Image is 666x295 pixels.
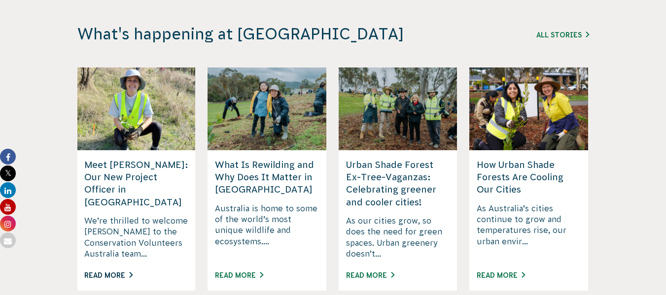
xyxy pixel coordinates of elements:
[84,271,133,279] a: Read More
[215,271,263,279] a: Read More
[536,31,589,39] a: All Stories
[477,271,525,279] a: Read More
[77,25,456,44] h3: What's happening at [GEOGRAPHIC_DATA]
[477,159,581,196] h5: How Urban Shade Forests Are Cooling Our Cities
[346,271,394,279] a: Read More
[84,159,188,208] h5: Meet [PERSON_NAME]: Our New Project Officer in [GEOGRAPHIC_DATA]
[477,203,581,260] p: As Australia’s cities continue to grow and temperatures rise, our urban envir...
[215,159,319,196] h5: What Is Rewilding and Why Does It Matter in [GEOGRAPHIC_DATA]
[84,215,188,260] p: We’re thrilled to welcome [PERSON_NAME] to the Conservation Volunteers Australia team...
[346,215,450,260] p: As our cities grow, so does the need for green spaces. Urban greenery doesn’t...
[346,159,450,208] h5: Urban Shade Forest Ex-Tree-Vaganzas: Celebrating greener and cooler cities!
[215,203,319,260] p: Australia is home to some of the world’s most unique wildlife and ecosystems....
